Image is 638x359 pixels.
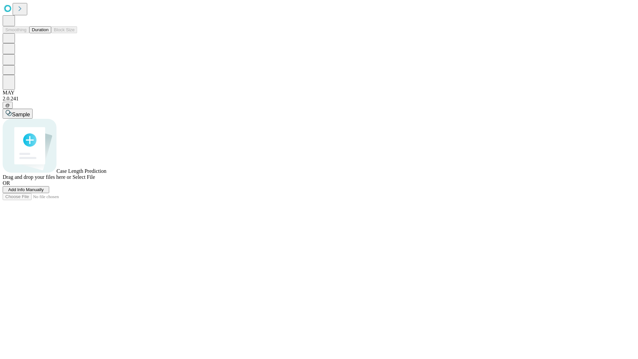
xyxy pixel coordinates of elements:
[29,26,51,33] button: Duration
[3,186,49,193] button: Add Info Manually
[3,102,13,109] button: @
[72,174,95,180] span: Select File
[5,103,10,108] span: @
[56,168,106,174] span: Case Length Prediction
[3,96,635,102] div: 2.0.241
[3,90,635,96] div: MAY
[12,112,30,117] span: Sample
[3,109,33,119] button: Sample
[8,187,44,192] span: Add Info Manually
[3,180,10,186] span: OR
[51,26,77,33] button: Block Size
[3,174,71,180] span: Drag and drop your files here or
[3,26,29,33] button: Smoothing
